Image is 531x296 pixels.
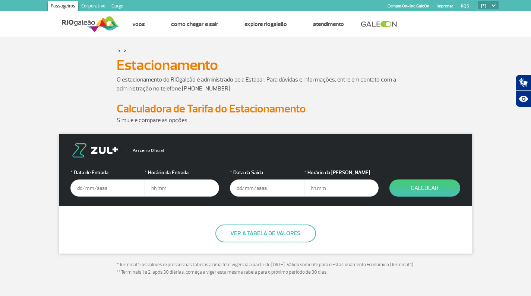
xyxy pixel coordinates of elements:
p: * Terminal 1: os valores expressos nas tabelas acima têm vigência a partir de [DATE]. Válido some... [117,261,415,276]
input: dd/mm/aaaa [70,179,145,197]
h1: Estacionamento [117,59,415,71]
a: Cargo [108,1,126,13]
a: Corporativo [78,1,108,13]
input: dd/mm/aaaa [230,179,304,197]
p: O estacionamento do RIOgaleão é administrado pela Estapar. Para dúvidas e informações, entre em c... [117,75,415,93]
a: Como chegar e sair [171,20,218,28]
a: Atendimento [313,20,344,28]
div: Plugin de acessibilidade da Hand Talk. [515,74,531,107]
a: Voos [132,20,145,28]
button: Abrir recursos assistivos. [515,91,531,107]
p: Simule e compare as opções. [117,116,415,125]
button: Abrir tradutor de língua de sinais. [515,74,531,91]
h2: Calculadora de Tarifa do Estacionamento [117,102,415,116]
input: hh:mm [145,179,219,197]
label: Data da Saída [230,169,304,176]
a: Imprensa [437,4,453,9]
label: Data de Entrada [70,169,145,176]
input: hh:mm [304,179,379,197]
a: > [118,46,121,55]
a: > [124,46,126,55]
button: Calcular [389,179,460,197]
label: Horário da [PERSON_NAME] [304,169,379,176]
a: RQS [461,4,469,9]
a: Passageiros [48,1,78,13]
a: Explore RIOgaleão [244,20,287,28]
span: Parceiro Oficial [126,149,164,153]
img: logo-zul.png [70,143,120,157]
label: Horário da Entrada [145,169,219,176]
a: Compra On-line GaleOn [388,4,429,9]
button: Ver a tabela de valores [215,225,316,242]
